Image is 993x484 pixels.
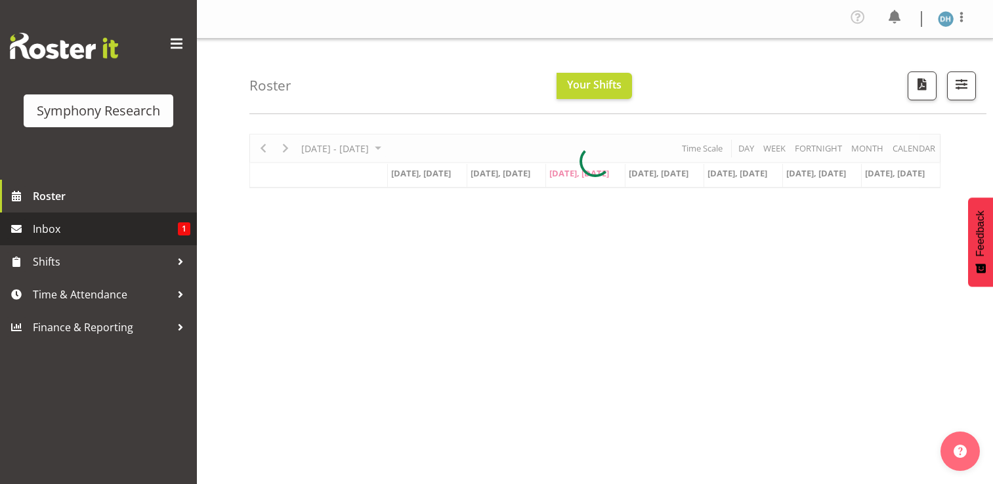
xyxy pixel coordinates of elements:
[557,73,632,99] button: Your Shifts
[975,211,986,256] span: Feedback
[33,317,171,337] span: Finance & Reporting
[178,222,190,235] span: 1
[567,77,622,92] span: Your Shifts
[938,11,954,27] img: deborah-hull-brown2052.jpg
[33,186,190,206] span: Roster
[954,445,967,458] img: help-xxl-2.png
[33,252,171,272] span: Shifts
[249,78,291,93] h4: Roster
[968,197,993,287] button: Feedback - Show survey
[33,285,171,304] span: Time & Attendance
[908,71,937,100] button: Download a PDF of the roster according to the set date range.
[10,33,118,59] img: Rosterit website logo
[33,219,178,239] span: Inbox
[947,71,976,100] button: Filter Shifts
[37,101,160,121] div: Symphony Research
